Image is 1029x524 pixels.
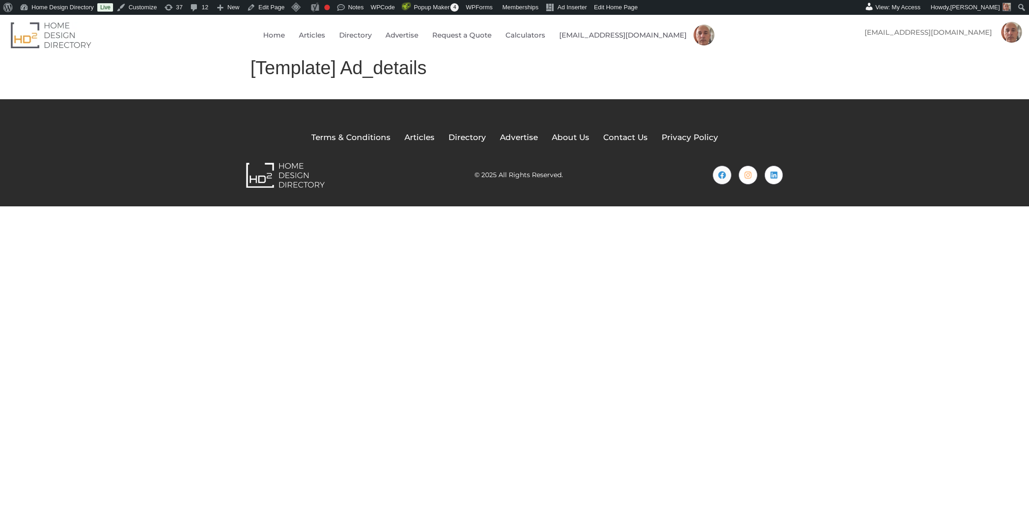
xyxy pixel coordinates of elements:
h1: [Template] Ad_details [251,57,779,79]
nav: Menu [855,22,1022,43]
a: Live [97,3,113,12]
span: [PERSON_NAME] [950,4,1000,11]
a: [EMAIL_ADDRESS][DOMAIN_NAME] [855,22,1001,43]
div: Focus keyphrase not set [324,5,330,10]
a: Articles [299,25,325,46]
a: Privacy Policy [662,132,718,144]
a: Home [263,25,285,46]
a: Contact Us [603,132,648,144]
a: Request a Quote [432,25,492,46]
a: Terms & Conditions [311,132,391,144]
a: Advertise [500,132,538,144]
img: Mark Czernkowski [1001,22,1022,43]
a: Directory [339,25,372,46]
a: Articles [404,132,435,144]
a: Advertise [385,25,418,46]
nav: Menu [208,25,770,46]
a: About Us [552,132,589,144]
a: [EMAIL_ADDRESS][DOMAIN_NAME] [559,25,687,46]
img: Mark Czernkowski [694,25,714,45]
h2: © 2025 All Rights Reserved. [474,172,563,178]
a: Calculators [505,25,545,46]
span: 4 [450,3,459,12]
a: Directory [448,132,486,144]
